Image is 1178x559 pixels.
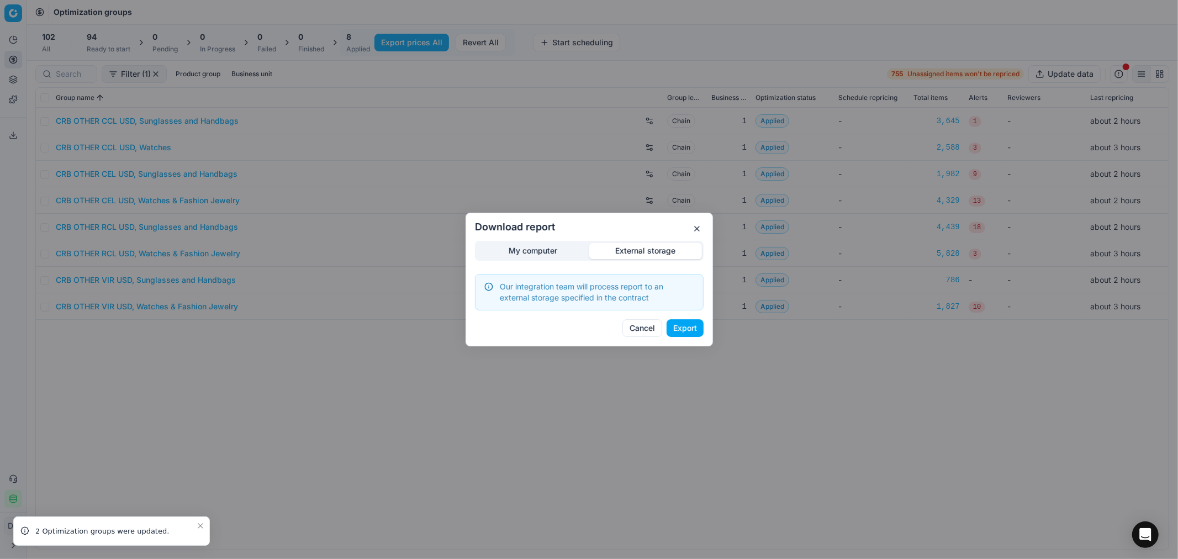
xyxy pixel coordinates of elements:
div: Our integration team will process report to an external storage specified in the contract [500,281,694,303]
button: External storage [589,243,702,259]
button: Cancel [622,319,662,337]
button: My computer [477,243,589,259]
h2: Download report [475,222,704,232]
button: Export [667,319,704,337]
